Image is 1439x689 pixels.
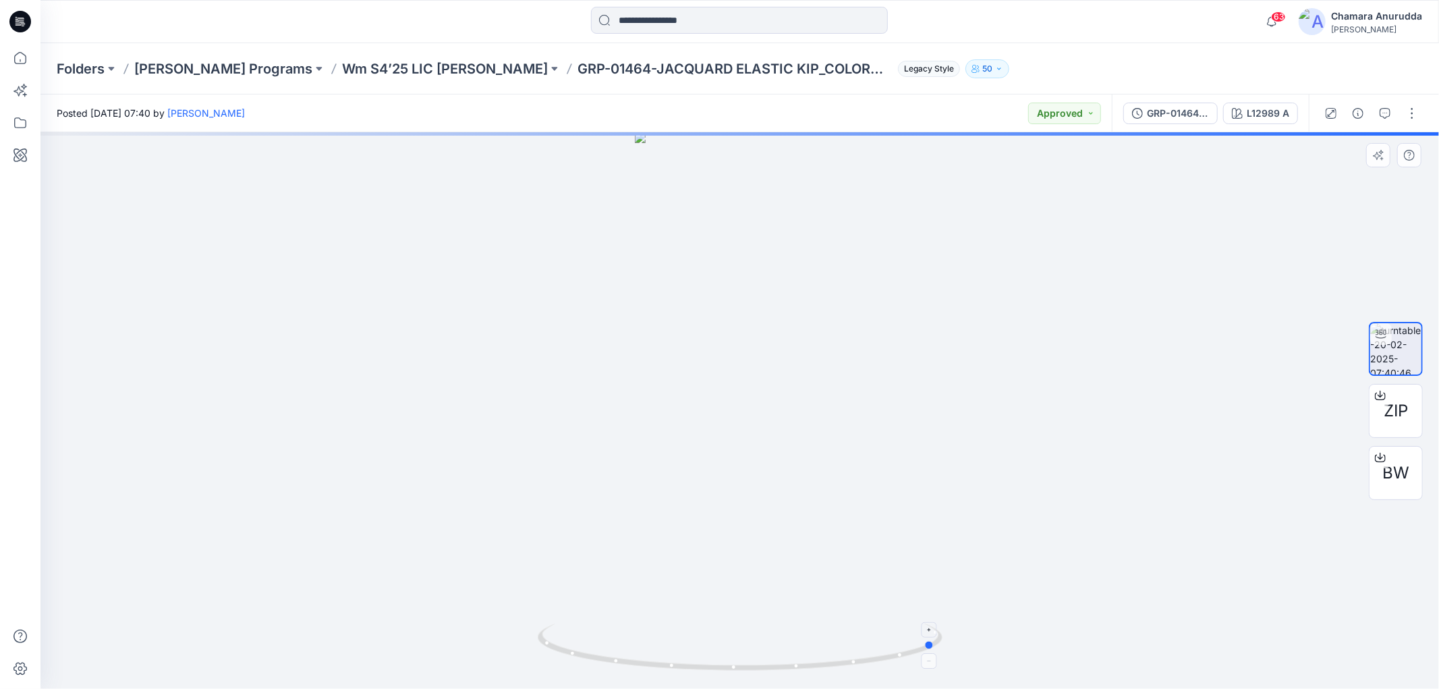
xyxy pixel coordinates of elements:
[1382,461,1409,485] span: BW
[1370,323,1421,375] img: turntable-20-02-2025-07:40:46
[1347,103,1369,124] button: Details
[57,59,105,78] a: Folders
[1123,103,1218,124] button: GRP-01464-JACQUARD ELASTIC KIP_COLORWAY
[57,106,245,120] span: Posted [DATE] 07:40 by
[1271,11,1286,22] span: 63
[1147,106,1209,121] div: GRP-01464-JACQUARD ELASTIC KIP_COLORWAY
[577,59,893,78] p: GRP-01464-JACQUARD ELASTIC KIP_COLORWAY
[1299,8,1326,35] img: avatar
[898,61,960,77] span: Legacy Style
[982,61,992,76] p: 50
[965,59,1009,78] button: 50
[1247,106,1289,121] div: L12989 A
[1223,103,1298,124] button: L12989 A
[134,59,312,78] a: [PERSON_NAME] Programs
[1331,8,1422,24] div: Chamara Anurudda
[1331,24,1422,34] div: [PERSON_NAME]
[1384,399,1408,423] span: ZIP
[167,107,245,119] a: [PERSON_NAME]
[342,59,548,78] a: Wm S4’25 LIC [PERSON_NAME]
[893,59,960,78] button: Legacy Style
